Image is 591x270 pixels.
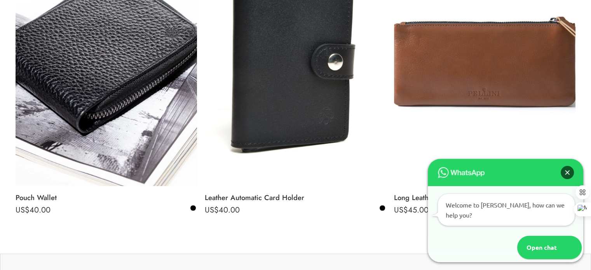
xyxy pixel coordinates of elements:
[438,194,575,226] div: Welcome to [PERSON_NAME], how can we help you?
[394,204,429,216] bdi: 45.00
[16,190,197,206] a: Pouch Wallet
[205,204,240,216] bdi: 40.00
[16,204,30,216] span: US$
[517,236,582,259] div: Open chat
[394,204,408,216] span: US$
[517,236,558,259] div: Open chat
[379,204,386,211] a: Black
[561,166,574,179] div: Close
[190,204,197,211] a: Black
[205,204,219,216] span: US$
[205,190,386,206] a: Leather Automatic Card Holder
[16,204,51,216] bdi: 40.00
[394,190,575,206] a: Long Leather Wallet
